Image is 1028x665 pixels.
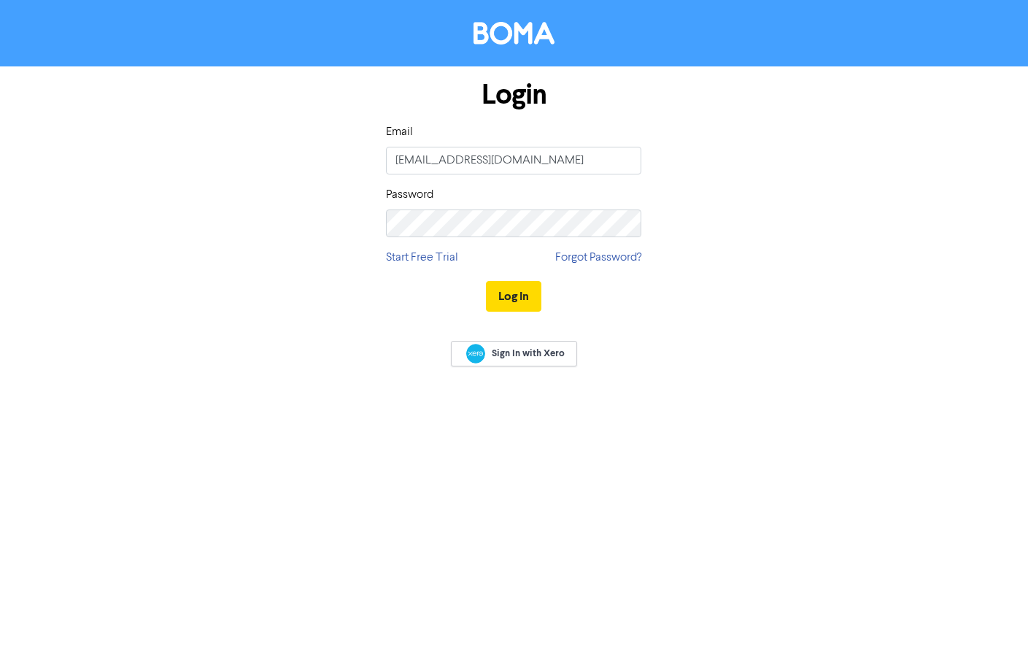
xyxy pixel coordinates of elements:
[486,281,541,312] button: Log In
[386,186,433,204] label: Password
[386,123,413,141] label: Email
[492,347,565,360] span: Sign In with Xero
[386,78,641,112] h1: Login
[466,344,485,364] img: Xero logo
[555,249,641,266] a: Forgot Password?
[451,341,576,366] a: Sign In with Xero
[386,249,458,266] a: Start Free Trial
[474,22,554,45] img: BOMA Logo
